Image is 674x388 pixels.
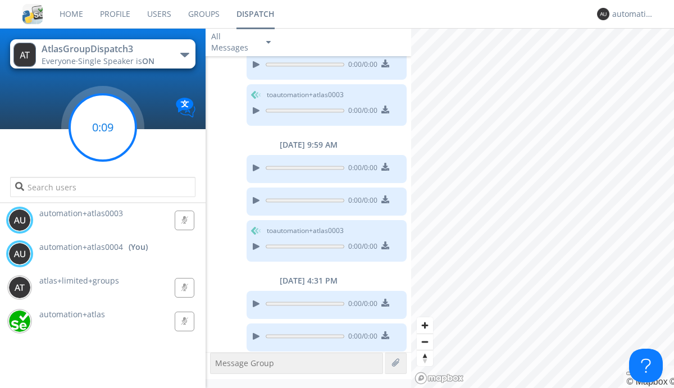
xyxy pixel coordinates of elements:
[8,276,31,299] img: 373638.png
[344,195,377,208] span: 0:00 / 0:00
[211,31,256,53] div: All Messages
[39,241,123,253] span: automation+atlas0004
[176,98,195,117] img: Translation enabled
[39,208,123,218] span: automation+atlas0003
[381,299,389,307] img: download media button
[8,243,31,265] img: 373638.png
[417,334,433,350] button: Zoom out
[10,39,195,69] button: AtlasGroupDispatch3Everyone·Single Speaker isON
[626,372,635,375] button: Toggle attribution
[344,163,377,175] span: 0:00 / 0:00
[344,60,377,72] span: 0:00 / 0:00
[381,241,389,249] img: download media button
[344,241,377,254] span: 0:00 / 0:00
[415,372,464,385] a: Mapbox logo
[381,106,389,113] img: download media button
[129,241,148,253] div: (You)
[142,56,154,66] span: ON
[13,43,36,67] img: 373638.png
[344,106,377,118] span: 0:00 / 0:00
[612,8,654,20] div: automation+atlas0004
[597,8,609,20] img: 373638.png
[267,90,344,100] span: to automation+atlas0003
[344,331,377,344] span: 0:00 / 0:00
[8,310,31,332] img: d2d01cd9b4174d08988066c6d424eccd
[78,56,154,66] span: Single Speaker is
[417,317,433,334] button: Zoom in
[206,275,411,286] div: [DATE] 4:31 PM
[266,41,271,44] img: caret-down-sm.svg
[381,60,389,67] img: download media button
[344,299,377,311] span: 0:00 / 0:00
[22,4,43,24] img: cddb5a64eb264b2086981ab96f4c1ba7
[417,334,433,350] span: Zoom out
[42,56,168,67] div: Everyone ·
[8,209,31,231] img: 373638.png
[42,43,168,56] div: AtlasGroupDispatch3
[381,195,389,203] img: download media button
[629,349,663,382] iframe: Toggle Customer Support
[626,377,667,386] a: Mapbox
[39,275,119,286] span: atlas+limited+groups
[10,177,195,197] input: Search users
[381,163,389,171] img: download media button
[267,226,344,236] span: to automation+atlas0003
[417,350,433,366] button: Reset bearing to north
[39,309,105,319] span: automation+atlas
[206,139,411,150] div: [DATE] 9:59 AM
[381,331,389,339] img: download media button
